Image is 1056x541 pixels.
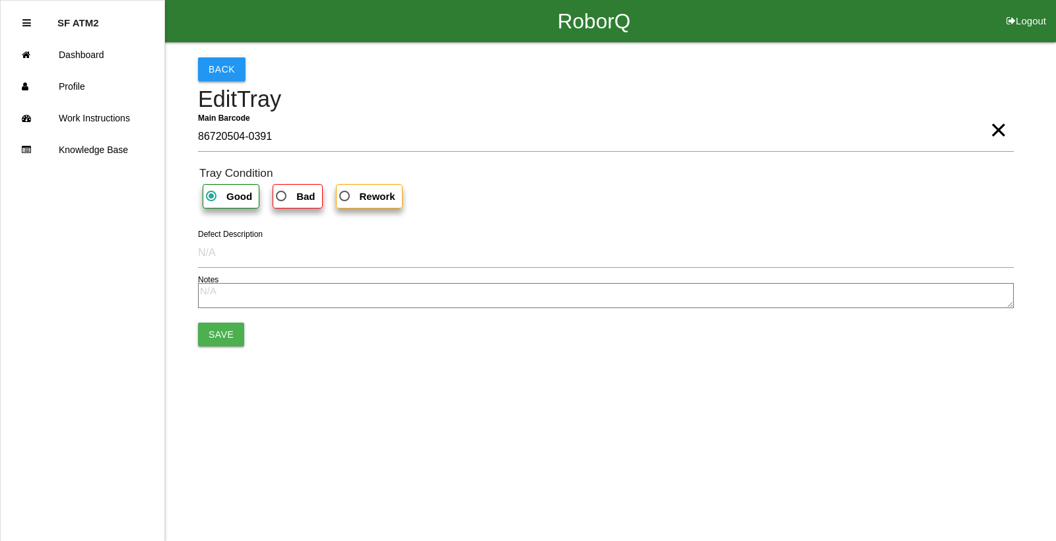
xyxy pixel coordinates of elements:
button: Back [198,57,246,81]
a: Dashboard [1,39,164,71]
button: Save [198,323,244,346]
span: Clear Input [990,104,1007,130]
a: Profile [1,71,164,102]
b: Rework [360,191,395,202]
label: Defect Description [198,228,263,240]
a: Knowledge Base [1,134,164,166]
p: SF ATM2 [57,7,99,28]
input: N/A [198,238,1014,268]
div: Close [22,7,31,39]
b: Bad [296,191,315,202]
h4: Edit Tray [198,87,1014,112]
b: Main Barcode [198,113,250,123]
input: Required [198,121,1014,152]
label: Notes [198,274,218,286]
a: Work Instructions [1,102,164,134]
b: Good [226,191,252,202]
h6: Tray Condition [199,167,1014,179]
